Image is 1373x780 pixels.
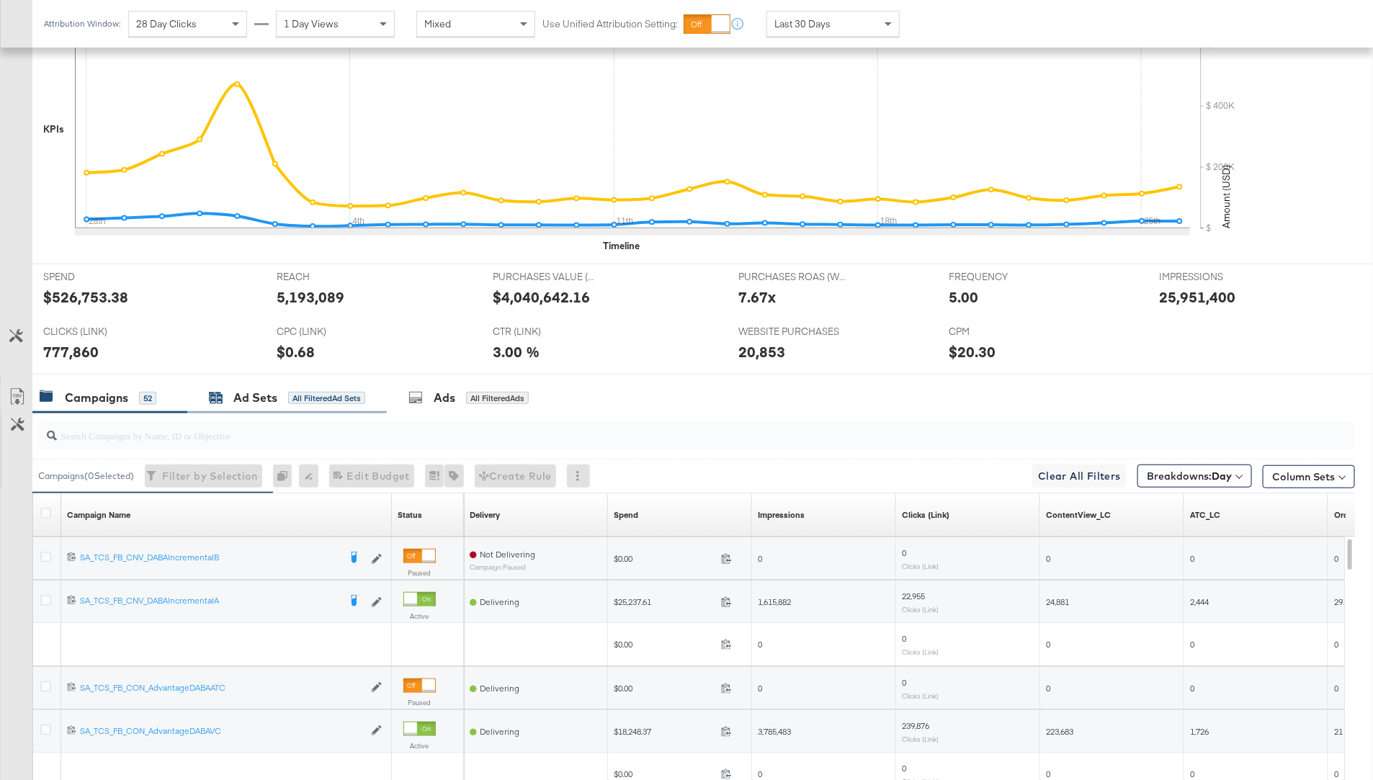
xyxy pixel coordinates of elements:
[1046,553,1050,564] span: 0
[480,726,519,737] span: Delivering
[542,17,678,31] label: Use Unified Attribution Setting:
[493,325,601,339] span: CTR (LINK)
[80,595,339,606] div: SA_TCS_FB_CNV_DABAIncrementalA
[902,547,906,558] span: 0
[738,270,846,284] span: PURCHASES ROAS (WEBSITE EVENTS)
[136,17,197,30] span: 28 Day Clicks
[614,509,638,521] div: Spend
[738,287,776,308] div: 7.67x
[949,270,1057,284] span: FREQUENCY
[902,591,925,601] span: 22,955
[902,647,939,656] sub: Clicks (Link)
[233,390,277,406] div: Ad Sets
[277,341,315,362] div: $0.68
[67,509,130,521] a: Your campaign name.
[434,390,455,406] div: Ads
[1334,639,1338,650] span: 0
[1334,683,1338,694] span: 0
[1334,768,1338,779] span: 0
[80,595,339,609] a: SA_TCS_FB_CNV_DABAIncrementalA
[403,611,436,621] label: Active
[67,509,130,521] div: Campaign Name
[774,17,831,30] span: Last 30 Days
[273,465,299,488] div: 0
[902,605,939,614] sub: Clicks (Link)
[902,735,939,743] sub: Clicks (Link)
[493,341,540,362] div: 3.00 %
[758,768,762,779] span: 0
[902,763,906,774] span: 0
[470,509,500,521] div: Delivery
[1038,467,1121,485] span: Clear All Filters
[614,639,715,650] span: $0.00
[1046,639,1050,650] span: 0
[1190,596,1209,607] span: 2,444
[1046,596,1069,607] span: 24,881
[1220,165,1233,228] text: Amount (USD)
[43,19,121,29] div: Attribution Window:
[470,563,535,571] sub: Campaign Paused
[403,698,436,707] label: Paused
[80,552,339,566] a: SA_TCS_FB_CNV_DABAIncrementalB
[277,287,344,308] div: 5,193,089
[493,287,590,308] div: $4,040,642.16
[43,122,64,136] div: KPIs
[403,568,436,578] label: Paused
[1137,465,1252,488] button: Breakdowns:Day
[1159,270,1267,284] span: IMPRESSIONS
[614,726,715,737] span: $18,248.37
[43,287,128,308] div: $526,753.38
[80,682,364,694] div: SA_TCS_FB_CON_AdvantageDABAATC
[398,509,422,521] div: Status
[949,341,996,362] div: $20.30
[902,562,939,570] sub: Clicks (Link)
[424,17,451,30] span: Mixed
[758,683,762,694] span: 0
[80,725,364,737] div: SA_TCS_FB_CON_AdvantageDABAVC
[277,270,385,284] span: REACH
[1190,768,1194,779] span: 0
[1334,553,1338,564] span: 0
[1147,469,1232,483] span: Breakdowns:
[1190,509,1220,521] div: ATC_LC
[949,325,1057,339] span: CPM
[902,633,906,644] span: 0
[480,549,535,560] span: Not Delivering
[1190,683,1194,694] span: 0
[57,416,1234,444] input: Search Campaigns by Name, ID or Objective
[1190,639,1194,650] span: 0
[1334,726,1343,737] span: 21
[1159,287,1235,308] div: 25,951,400
[902,677,906,688] span: 0
[614,509,638,521] a: The total amount spent to date.
[1190,726,1209,737] span: 1,726
[614,768,715,779] span: $0.00
[493,270,601,284] span: PURCHASES VALUE (WEBSITE EVENTS)
[403,741,436,750] label: Active
[902,720,929,731] span: 239,876
[758,639,762,650] span: 0
[1212,470,1232,483] b: Day
[1032,465,1127,488] button: Clear All Filters
[1046,726,1073,737] span: 223,683
[398,509,422,521] a: Shows the current state of your Ad Campaign.
[758,553,762,564] span: 0
[480,596,519,607] span: Delivering
[139,392,156,405] div: 52
[480,683,519,694] span: Delivering
[470,509,500,521] a: Reflects the ability of your Ad Campaign to achieve delivery based on ad states, schedule and bud...
[758,509,805,521] div: Impressions
[38,470,134,483] div: Campaigns ( 0 Selected)
[1263,465,1355,488] button: Column Sets
[902,691,939,700] sub: Clicks (Link)
[949,287,978,308] div: 5.00
[43,270,151,284] span: SPEND
[1046,768,1050,779] span: 0
[902,509,949,521] div: Clicks (Link)
[43,341,99,362] div: 777,860
[277,325,385,339] span: CPC (LINK)
[284,17,339,30] span: 1 Day Views
[65,390,128,406] div: Campaigns
[614,683,715,694] span: $0.00
[738,325,846,339] span: WEBSITE PURCHASES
